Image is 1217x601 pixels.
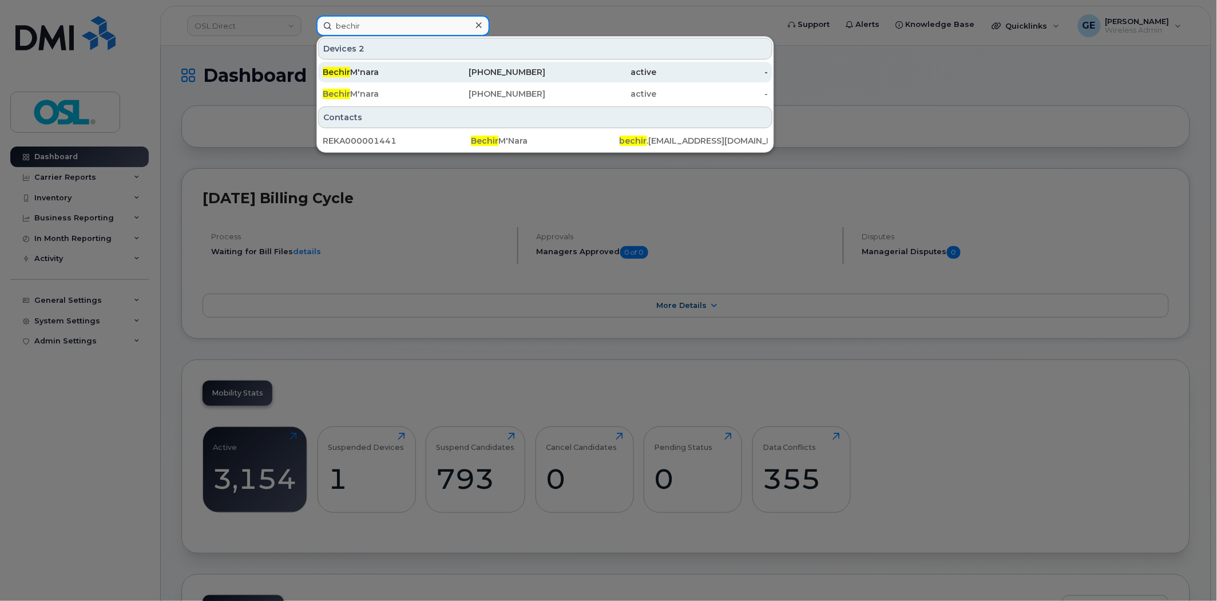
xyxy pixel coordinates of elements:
[471,135,619,147] div: M'Nara
[620,136,647,146] span: bechir
[434,66,546,78] div: [PHONE_NUMBER]
[434,88,546,100] div: [PHONE_NUMBER]
[657,66,768,78] div: -
[545,88,657,100] div: active
[323,88,434,100] div: M'nara
[471,136,498,146] span: Bechir
[323,67,350,77] span: Bechir
[323,135,471,147] div: REKA000001441
[620,135,768,147] div: .[EMAIL_ADDRESS][DOMAIN_NAME]
[318,131,772,151] a: REKA000001441BechirM'Narabechir.[EMAIL_ADDRESS][DOMAIN_NAME]
[323,89,350,99] span: Bechir
[318,84,772,104] a: BechirM'nara[PHONE_NUMBER]active-
[545,66,657,78] div: active
[318,38,772,60] div: Devices
[657,88,768,100] div: -
[359,43,364,54] span: 2
[318,62,772,82] a: BechirM'nara[PHONE_NUMBER]active-
[323,66,434,78] div: M'nara
[318,106,772,128] div: Contacts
